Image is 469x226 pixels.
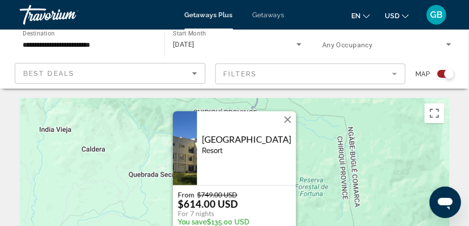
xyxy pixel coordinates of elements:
[23,30,55,37] span: Destination
[20,2,118,28] a: Travorium
[178,218,207,226] span: You save
[253,11,285,19] a: Getaways
[351,12,361,20] span: en
[23,69,74,77] span: Best Deals
[202,147,223,155] span: Resort
[215,63,406,85] button: Filter
[178,199,238,209] p: $614.00 USD
[351,8,370,23] button: Change language
[173,31,206,37] span: Start Month
[431,10,443,20] span: GB
[202,134,291,144] a: [GEOGRAPHIC_DATA]
[430,187,461,218] iframe: Button to launch messaging window
[385,12,400,20] span: USD
[280,112,295,127] button: Close
[185,11,233,19] a: Getaways Plus
[385,8,409,23] button: Change currency
[415,67,430,81] span: Map
[178,191,195,199] span: From
[197,191,237,199] span: $749.00 USD
[173,40,195,48] span: [DATE]
[173,111,197,185] img: DN26E01X.jpg
[425,103,444,123] button: Toggle fullscreen view
[424,4,449,25] button: User Menu
[178,218,249,226] p: $135.00 USD
[322,41,373,49] span: Any Occupancy
[23,67,197,79] mat-select: Sort by
[178,209,249,218] p: For 7 nights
